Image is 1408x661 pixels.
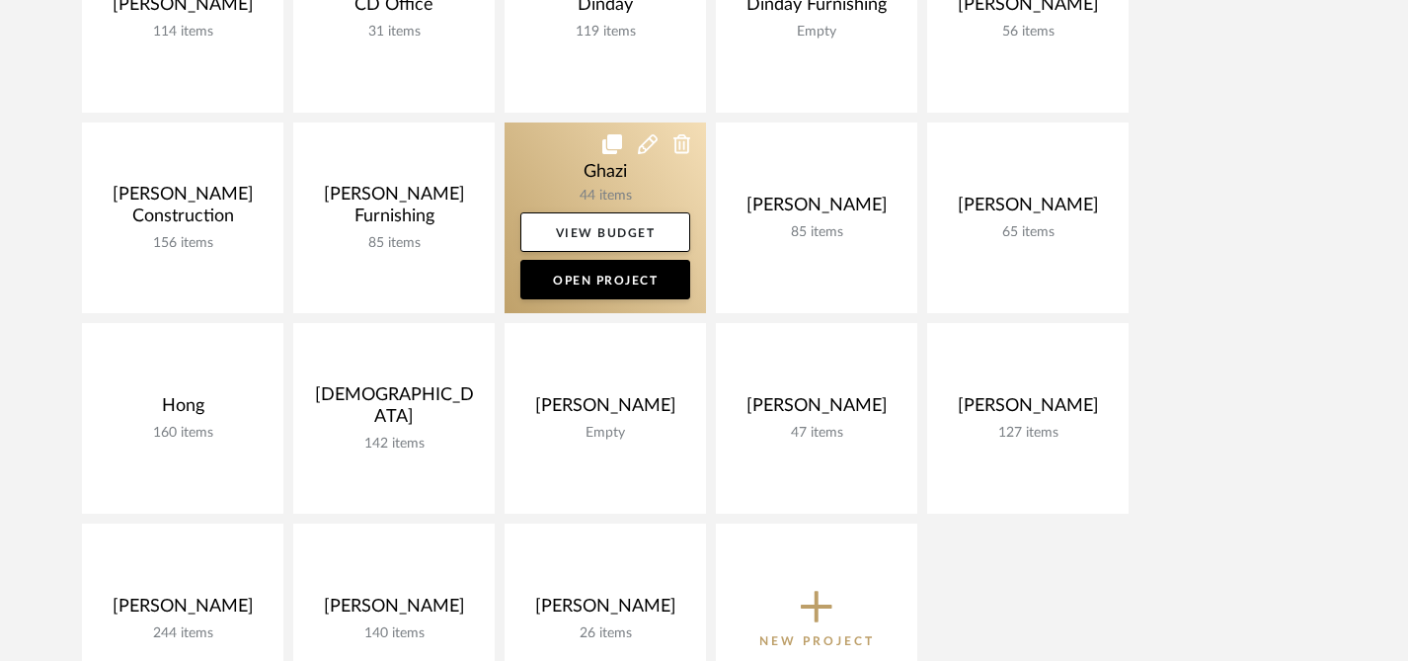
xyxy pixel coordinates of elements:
div: [PERSON_NAME] [98,596,268,625]
div: 26 items [520,625,690,642]
div: 85 items [309,235,479,252]
p: New Project [759,631,875,651]
div: [PERSON_NAME] Furnishing [309,184,479,235]
div: 160 items [98,425,268,442]
div: 140 items [309,625,479,642]
div: 142 items [309,436,479,453]
div: 244 items [98,625,268,642]
div: 47 items [732,425,901,442]
div: 31 items [309,24,479,41]
div: [PERSON_NAME] [943,395,1113,425]
div: [DEMOGRAPHIC_DATA] [309,384,479,436]
div: 65 items [943,224,1113,241]
div: Empty [732,24,901,41]
div: Empty [520,425,690,442]
div: 114 items [98,24,268,41]
div: 56 items [943,24,1113,41]
div: 119 items [520,24,690,41]
div: [PERSON_NAME] [309,596,479,625]
a: View Budget [520,212,690,252]
div: 127 items [943,425,1113,442]
div: [PERSON_NAME] [520,596,690,625]
a: Open Project [520,260,690,299]
div: [PERSON_NAME] [732,195,901,224]
div: Hong [98,395,268,425]
div: [PERSON_NAME] [943,195,1113,224]
div: 156 items [98,235,268,252]
div: 85 items [732,224,901,241]
div: [PERSON_NAME] Construction [98,184,268,235]
div: [PERSON_NAME] [732,395,901,425]
div: [PERSON_NAME] [520,395,690,425]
